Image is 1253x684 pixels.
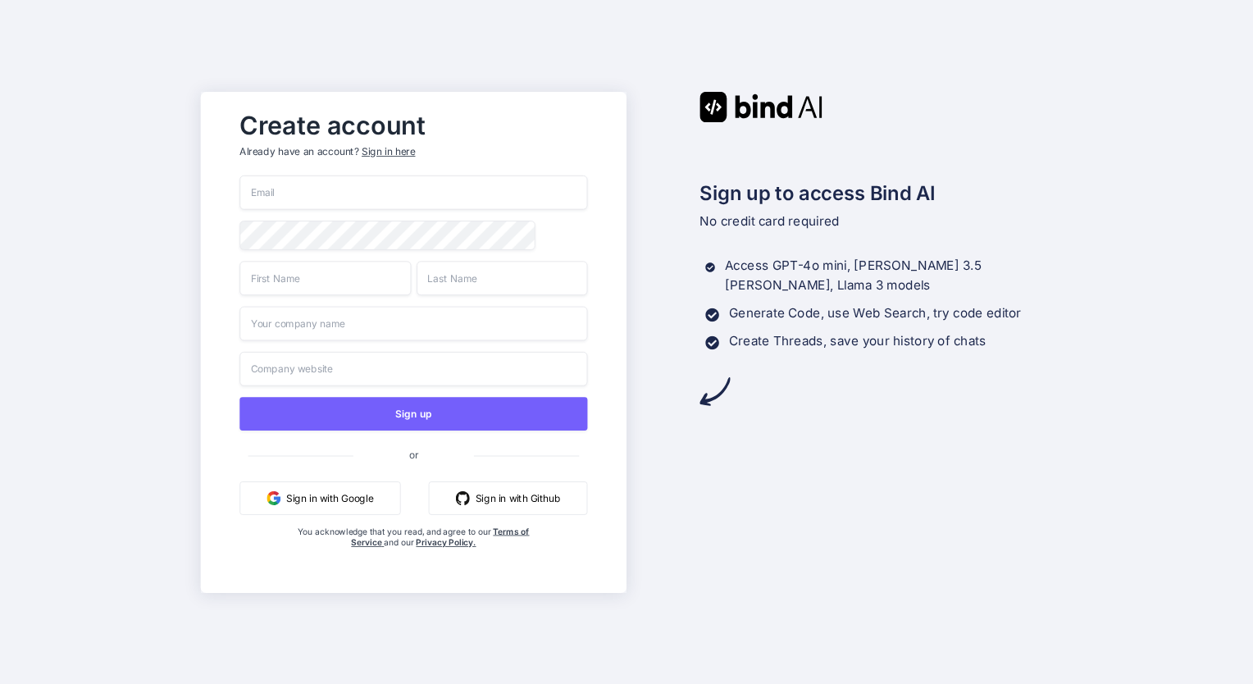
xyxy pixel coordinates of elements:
[725,256,1053,295] p: Access GPT-4o mini, [PERSON_NAME] 3.5 [PERSON_NAME], Llama 3 models
[699,178,1052,207] h2: Sign up to access Bind AI
[351,526,529,547] a: Terms of Service
[699,212,1052,231] p: No credit card required
[239,306,587,340] input: Your company name
[239,114,587,136] h2: Create account
[699,376,730,406] img: arrow
[362,144,415,158] div: Sign in here
[298,526,530,581] div: You acknowledge that you read, and agree to our and our
[267,490,280,504] img: google
[729,331,986,351] p: Create Threads, save your history of chats
[239,144,587,158] p: Already have an account?
[429,481,588,514] button: Sign in with Github
[417,261,588,295] input: Last Name
[239,176,587,210] input: Email
[699,92,822,122] img: Bind AI logo
[239,261,411,295] input: First Name
[239,397,587,431] button: Sign up
[729,303,1021,323] p: Generate Code, use Web Search, try code editor
[353,437,474,472] span: or
[456,490,470,504] img: github
[239,481,400,514] button: Sign in with Google
[239,351,587,385] input: Company website
[416,536,476,547] a: Privacy Policy.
